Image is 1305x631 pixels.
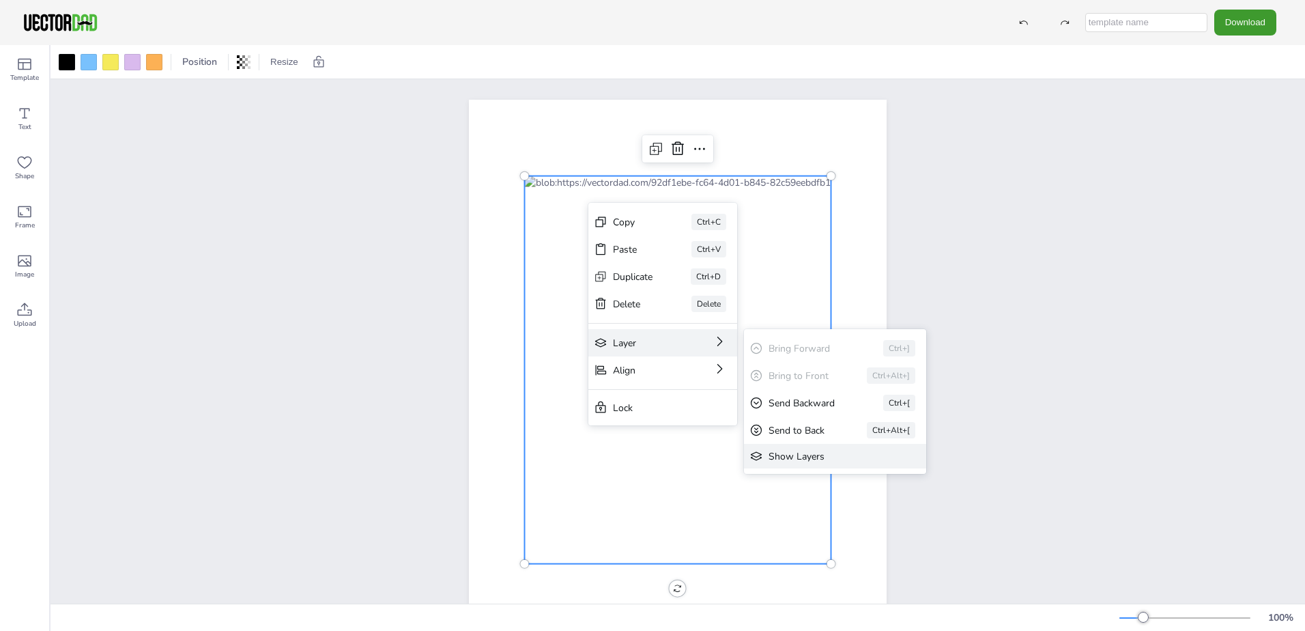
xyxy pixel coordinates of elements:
[15,171,34,182] span: Shape
[265,51,304,73] button: Resize
[15,269,34,280] span: Image
[883,340,915,356] div: Ctrl+]
[613,270,652,283] div: Duplicate
[180,55,220,68] span: Position
[15,220,35,231] span: Frame
[769,342,845,355] div: Bring Forward
[769,397,845,410] div: Send Backward
[613,298,653,311] div: Delete
[613,402,693,415] div: Lock
[613,364,674,377] div: Align
[883,395,915,411] div: Ctrl+[
[867,367,915,384] div: Ctrl+Alt+]
[769,424,829,437] div: Send to Back
[691,214,726,230] div: Ctrl+C
[18,122,31,132] span: Text
[1085,13,1207,32] input: template name
[691,268,726,285] div: Ctrl+D
[769,450,883,463] div: Show Layers
[10,72,39,83] span: Template
[1214,10,1276,35] button: Download
[22,12,99,33] img: VectorDad-1.png
[14,318,36,329] span: Upload
[613,216,653,229] div: Copy
[691,241,726,257] div: Ctrl+V
[691,296,726,312] div: Delete
[1264,611,1297,624] div: 100 %
[769,369,829,382] div: Bring to Front
[613,337,674,350] div: Layer
[613,243,653,256] div: Paste
[867,422,915,438] div: Ctrl+Alt+[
